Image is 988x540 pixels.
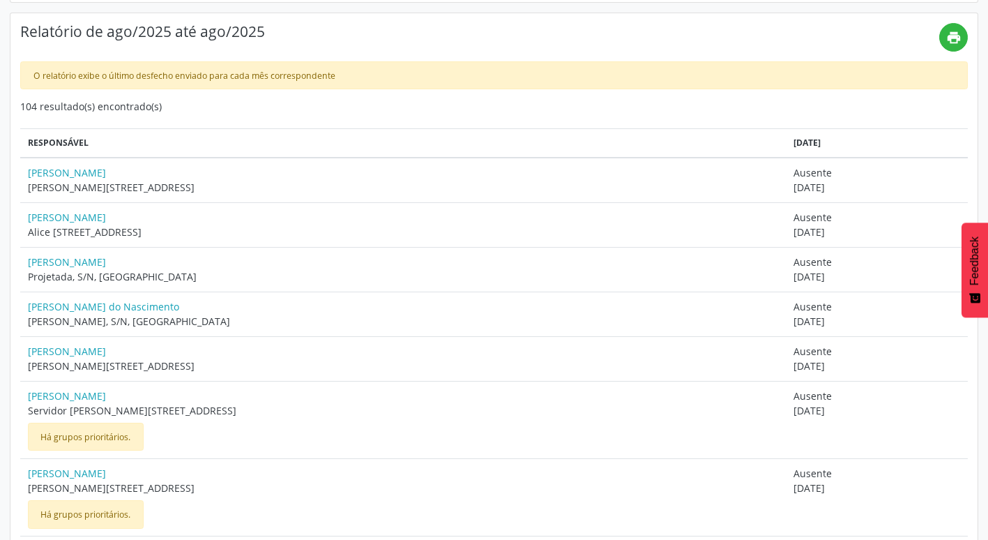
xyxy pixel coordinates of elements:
[793,210,961,225] span: Ausente
[793,225,961,239] span: [DATE]
[28,344,779,359] a: [PERSON_NAME]
[793,165,961,180] span: Ausente
[20,61,968,89] div: O relatório exibe o último desfecho enviado para cada mês correspondente
[968,237,981,285] span: Feedback
[946,30,962,45] i: print
[28,137,779,149] div: Responsável
[28,225,779,239] span: Alice [STREET_ADDRESS]
[28,255,779,269] a: [PERSON_NAME]
[793,269,961,284] span: [DATE]
[20,99,968,114] div: 104 resultado(s) encontrado(s)
[793,359,961,373] span: [DATE]
[793,314,961,329] span: [DATE]
[28,500,144,528] div: Há grupos prioritários.
[793,389,961,403] span: Ausente
[28,314,779,329] span: [PERSON_NAME], S/N, [GEOGRAPHIC_DATA]
[793,255,961,269] span: Ausente
[28,299,779,314] a: [PERSON_NAME] do Nascimento
[28,165,779,180] a: [PERSON_NAME]
[28,210,779,225] a: [PERSON_NAME]
[793,344,961,359] span: Ausente
[28,423,144,451] div: Há grupos prioritários.
[28,180,779,195] span: [PERSON_NAME][STREET_ADDRESS]
[793,180,961,195] span: [DATE]
[28,269,779,284] span: Projetada, S/N, [GEOGRAPHIC_DATA]
[962,223,988,317] button: Feedback - Mostrar pesquisa
[793,403,961,418] span: [DATE]
[793,466,961,481] span: Ausente
[793,481,961,495] span: [DATE]
[28,481,779,495] span: [PERSON_NAME][STREET_ADDRESS]
[28,403,779,418] span: Servidor [PERSON_NAME][STREET_ADDRESS]
[20,23,939,40] h4: Relatório de ago/2025 até ago/2025
[28,389,779,403] a: [PERSON_NAME]
[793,137,961,149] div: [DATE]
[939,23,968,52] button: print
[793,299,961,314] span: Ausente
[28,359,779,373] span: [PERSON_NAME][STREET_ADDRESS]
[28,466,779,481] a: [PERSON_NAME]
